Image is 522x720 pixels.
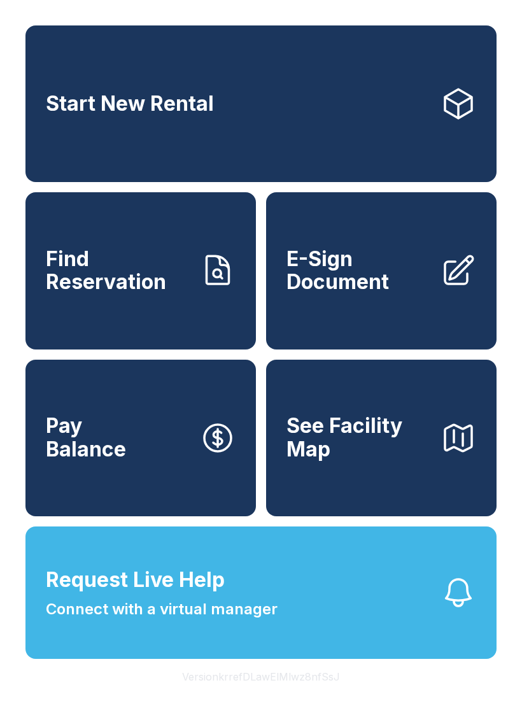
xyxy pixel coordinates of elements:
button: See Facility Map [266,360,497,516]
a: Find Reservation [25,192,256,349]
a: E-Sign Document [266,192,497,349]
span: See Facility Map [286,414,430,461]
button: VersionkrrefDLawElMlwz8nfSsJ [172,659,350,695]
span: Pay Balance [46,414,126,461]
span: Start New Rental [46,92,214,116]
span: Find Reservation [46,248,190,294]
span: E-Sign Document [286,248,430,294]
a: Start New Rental [25,25,497,182]
span: Connect with a virtual manager [46,598,278,621]
button: PayBalance [25,360,256,516]
button: Request Live HelpConnect with a virtual manager [25,526,497,659]
span: Request Live Help [46,565,225,595]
